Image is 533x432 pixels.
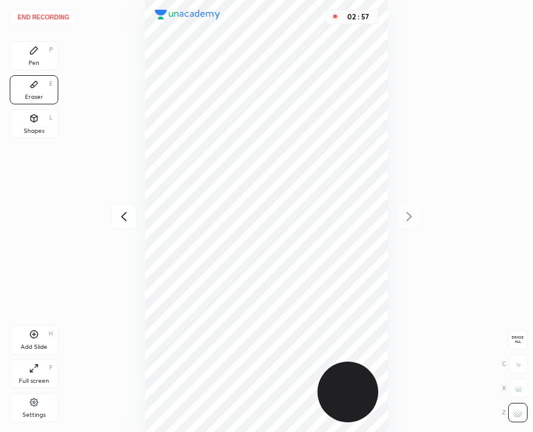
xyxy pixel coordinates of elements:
[49,81,53,87] div: E
[19,378,49,384] div: Full screen
[21,344,47,350] div: Add Slide
[502,379,528,398] div: X
[502,403,528,422] div: Z
[509,336,527,344] span: Erase all
[29,60,39,66] div: Pen
[155,10,220,19] img: logo.38c385cc.svg
[49,47,53,53] div: P
[25,94,43,100] div: Eraser
[49,331,53,337] div: H
[49,365,53,371] div: F
[22,412,46,418] div: Settings
[502,354,528,374] div: C
[10,10,77,24] button: End recording
[344,13,373,21] div: 02 : 57
[24,128,44,134] div: Shapes
[49,115,53,121] div: L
